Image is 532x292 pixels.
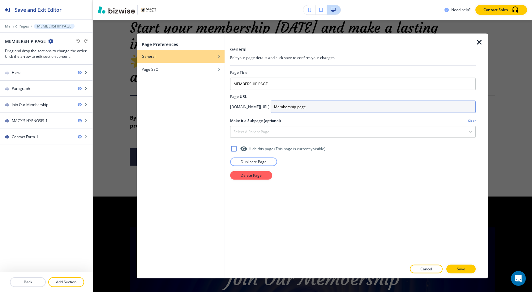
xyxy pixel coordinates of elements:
[511,271,526,286] div: Open Intercom Messenger
[5,70,9,75] img: Drag
[5,48,88,59] h3: Drag and drop the sections to change the order. Click the arrow to edit section content.
[12,86,30,91] div: Paragraph
[12,70,20,75] div: Hero
[15,6,62,14] h2: Save and Exit Editor
[420,266,432,272] p: Cancel
[142,66,158,72] h4: Page SEO
[475,5,527,15] button: Contact Sales
[5,87,9,91] img: Drag
[446,265,476,273] button: Save
[483,7,508,13] p: Contact Sales
[230,157,277,166] button: Duplicate Page
[230,46,247,52] h3: General
[98,6,135,14] img: Bizwise Logo
[230,104,269,109] h4: [DOMAIN_NAME][URL]
[142,41,178,47] h2: Page Preferences
[230,118,281,123] h2: Make it a Subpage (optional)
[11,279,45,285] p: Back
[230,171,272,180] button: Delete Page
[12,102,48,108] div: Join Our Membership
[48,277,84,287] button: Add Section
[137,50,225,63] button: General
[49,279,84,285] p: Add Section
[12,134,38,140] div: Contact Form-1
[37,24,71,28] p: MEMBERSHIP PAGE
[230,145,476,152] div: Hide this page (This page is currently visible)
[241,172,262,178] p: Delete Page
[230,70,247,75] h2: Page Title
[5,38,46,44] h2: MEMBERSHIP PAGE
[19,24,29,28] button: Pages
[5,24,14,28] button: Main
[451,7,470,13] h3: Need help?
[410,265,443,273] button: Cancel
[249,146,325,151] h4: Hide this page (This page is currently visible )
[241,159,267,164] p: Duplicate Page
[34,24,75,29] button: MEMBERSHIP PAGE
[5,119,9,123] img: Drag
[5,135,9,139] img: Drag
[140,7,157,13] img: Your Logo
[468,118,476,123] h4: Clear
[10,277,46,287] button: Back
[137,63,225,76] button: Page SEO
[12,118,48,124] div: MACY'S HYPNOSIS-1
[142,53,156,59] h4: General
[5,103,9,107] img: Drag
[457,266,465,272] p: Save
[234,129,269,134] h4: Select a parent page
[230,55,476,60] h4: Edit your page details and click save to confirm your changes
[230,94,476,99] h2: Page URL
